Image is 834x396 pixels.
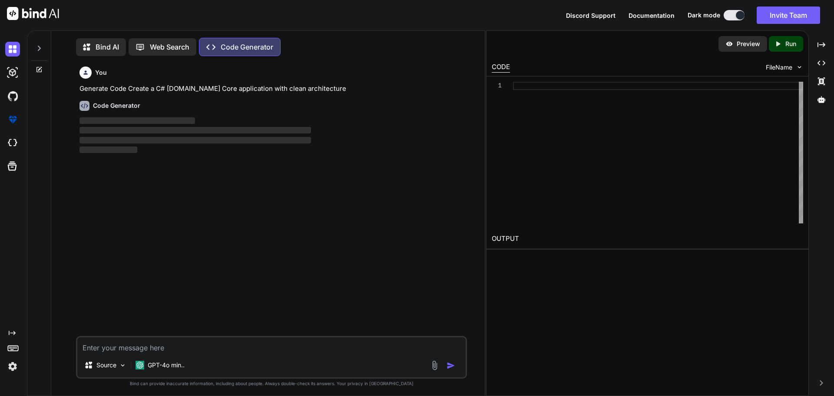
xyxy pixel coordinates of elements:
p: Source [96,361,116,369]
span: Dark mode [688,11,720,20]
span: ‌ [79,117,195,124]
h6: Code Generator [93,101,140,110]
span: FileName [766,63,792,72]
p: Generate Code Create a C# [DOMAIN_NAME] Core application with clean architecture [79,84,465,94]
p: Preview [737,40,760,48]
img: premium [5,112,20,127]
button: Documentation [629,11,675,20]
img: GPT-4o mini [136,361,144,369]
span: ‌ [79,137,311,143]
div: CODE [492,62,510,73]
img: darkAi-studio [5,65,20,80]
img: githubDark [5,89,20,103]
button: Invite Team [757,7,820,24]
span: ‌ [79,127,311,133]
img: preview [725,40,733,48]
h2: OUTPUT [486,229,808,249]
h6: You [95,68,107,77]
img: chevron down [796,63,803,71]
p: Bind can provide inaccurate information, including about people. Always double-check its answers.... [76,380,467,387]
p: Code Generator [221,42,273,52]
p: GPT-4o min.. [148,361,185,369]
p: Bind AI [96,42,119,52]
img: Bind AI [7,7,59,20]
img: icon [447,361,455,370]
p: Run [785,40,796,48]
div: 1 [492,82,502,90]
button: Discord Support [566,11,616,20]
img: cloudideIcon [5,136,20,150]
span: Documentation [629,12,675,19]
img: darkChat [5,42,20,57]
span: ‌ [79,146,137,153]
span: Discord Support [566,12,616,19]
img: settings [5,359,20,374]
p: Web Search [150,42,189,52]
img: Pick Models [119,362,126,369]
img: attachment [430,360,440,370]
